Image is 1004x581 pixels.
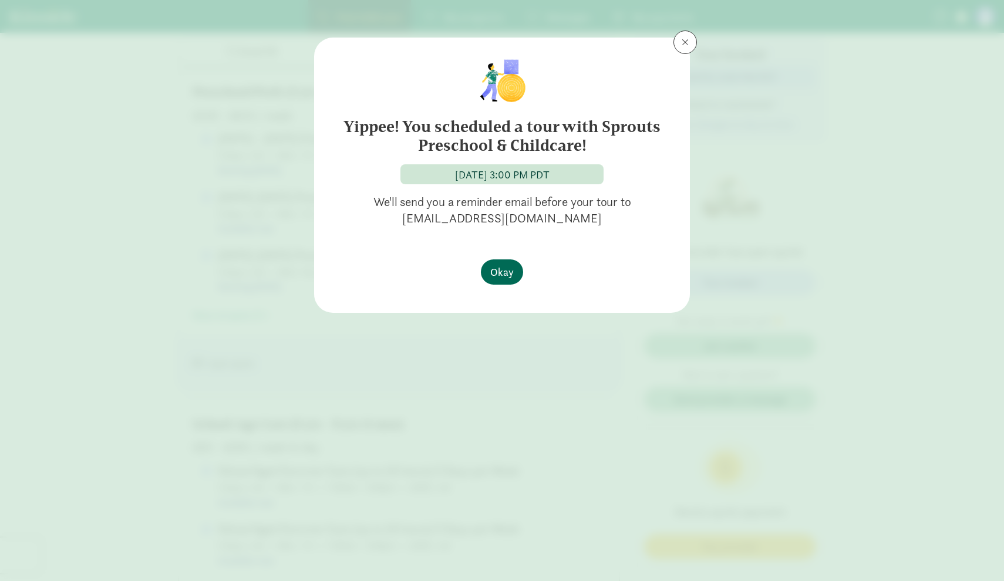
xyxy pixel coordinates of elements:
[473,56,531,103] img: illustration-child1.png
[481,259,523,285] button: Okay
[455,167,550,183] div: [DATE] 3:00 PM PDT
[338,117,666,155] h6: Yippee! You scheduled a tour with Sprouts Preschool & Childcare!
[490,264,514,280] span: Okay
[333,194,671,227] p: We'll send you a reminder email before your tour to [EMAIL_ADDRESS][DOMAIN_NAME]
